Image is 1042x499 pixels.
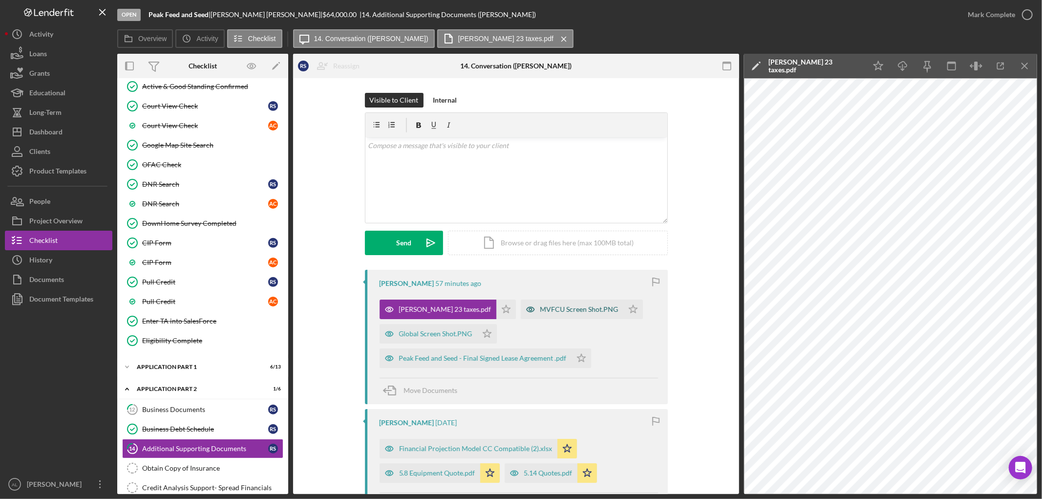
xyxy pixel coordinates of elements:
div: [PERSON_NAME] [380,419,434,427]
div: Loans [29,44,47,66]
div: Additional Supporting Documents [142,445,268,453]
div: DNR Search [142,200,268,208]
div: $64,000.00 [322,11,360,19]
div: 5.8 Equipment Quote.pdf [399,469,475,477]
a: Active & Good Standing Confirmed [122,77,283,96]
div: Active & Good Standing Confirmed [142,83,283,90]
span: Move Documents [404,386,458,394]
a: OFAC Check [122,155,283,174]
div: [PERSON_NAME] 23 taxes.pdf [399,305,491,313]
div: Mark Complete [968,5,1015,24]
div: A C [268,297,278,306]
div: CIP Form [142,259,268,266]
button: 14. Conversation ([PERSON_NAME]) [293,29,435,48]
a: Obtain Copy of Insurance [122,458,283,478]
div: Enter TA into SalesForce [142,317,283,325]
time: 2025-08-11 21:40 [436,419,457,427]
button: Product Templates [5,161,112,181]
div: [PERSON_NAME] 23 taxes.pdf [768,58,861,74]
label: [PERSON_NAME] 23 taxes.pdf [458,35,553,43]
div: Financial Projection Model CC Compatible (2).xlsx [399,445,553,453]
div: Application Part 2 [137,386,256,392]
div: Grants [29,64,50,86]
button: Documents [5,270,112,289]
div: History [29,250,52,272]
div: DNR Search [142,180,268,188]
div: 14. Conversation ([PERSON_NAME]) [460,62,572,70]
div: Application Part 1 [137,364,256,370]
button: Checklist [5,231,112,250]
div: Open Intercom Messenger [1009,456,1032,479]
div: Pull Credit [142,298,268,305]
div: Long-Term [29,103,62,125]
div: Reassign [333,56,360,76]
button: Educational [5,83,112,103]
div: Google Map Site Search [142,141,283,149]
button: Financial Projection Model CC Compatible (2).xlsx [380,439,577,458]
div: Visible to Client [370,93,419,108]
button: Dashboard [5,122,112,142]
a: Eligibility Complete [122,331,283,350]
a: Pull CreditAC [122,292,283,311]
button: Visible to Client [365,93,424,108]
a: DNR SearchAC [122,194,283,214]
div: R S [268,424,278,434]
div: Dashboard [29,122,63,144]
a: Court View CheckRS [122,96,283,116]
div: [PERSON_NAME] [24,475,88,497]
div: | [149,11,211,19]
div: [PERSON_NAME] [380,280,434,287]
tspan: 12 [129,406,135,412]
a: CIP FormAC [122,253,283,272]
button: Loans [5,44,112,64]
div: 6 / 13 [263,364,281,370]
button: History [5,250,112,270]
div: Business Documents [142,406,268,413]
label: Checklist [248,35,276,43]
button: Clients [5,142,112,161]
label: 14. Conversation ([PERSON_NAME]) [314,35,428,43]
div: R S [268,277,278,287]
button: Activity [5,24,112,44]
div: Checklist [29,231,58,253]
button: Long-Term [5,103,112,122]
div: Obtain Copy of Insurance [142,464,283,472]
div: Project Overview [29,211,83,233]
label: Activity [196,35,218,43]
div: A C [268,258,278,267]
div: 1 / 6 [263,386,281,392]
a: Credit Analysis Support- Spread Financials [122,478,283,498]
a: Grants [5,64,112,83]
div: R S [268,405,278,414]
div: R S [268,179,278,189]
div: Court View Check [142,102,268,110]
button: Send [365,231,443,255]
div: Document Templates [29,289,93,311]
button: Document Templates [5,289,112,309]
div: A C [268,121,278,130]
div: Checklist [189,62,217,70]
text: AL [12,482,18,487]
div: Internal [433,93,457,108]
button: 5.14 Quotes.pdf [505,463,597,483]
a: People [5,192,112,211]
time: 2025-08-15 22:33 [436,280,482,287]
div: Product Templates [29,161,86,183]
div: Business Debt Schedule [142,425,268,433]
a: Court View CheckAC [122,116,283,135]
div: R S [268,238,278,248]
button: AL[PERSON_NAME] [5,475,112,494]
a: DownHome Survey Completed [122,214,283,233]
div: Credit Analysis Support- Spread Financials [142,484,283,492]
button: RSReassign [293,56,369,76]
a: Project Overview [5,211,112,231]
